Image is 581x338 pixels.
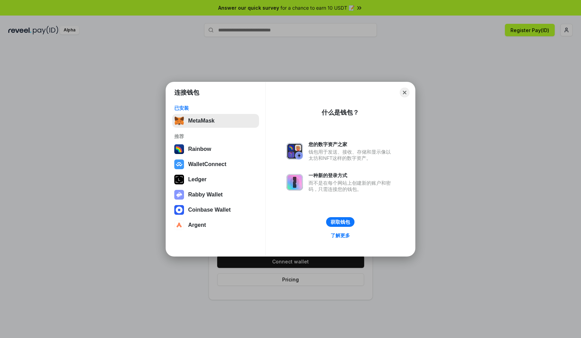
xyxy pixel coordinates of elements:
[331,232,350,239] div: 了解更多
[174,205,184,215] img: svg+xml,%3Csvg%20width%3D%2228%22%20height%3D%2228%22%20viewBox%3D%220%200%2028%2028%22%20fill%3D...
[188,176,206,183] div: Ledger
[188,222,206,228] div: Argent
[308,172,394,178] div: 一种新的登录方式
[188,161,227,167] div: WalletConnect
[174,190,184,200] img: svg+xml,%3Csvg%20xmlns%3D%22http%3A%2F%2Fwww.w3.org%2F2000%2Fsvg%22%20fill%3D%22none%22%20viewBox...
[326,231,354,240] a: 了解更多
[174,105,257,111] div: 已安装
[326,217,354,227] button: 获取钱包
[308,141,394,147] div: 您的数字资产之家
[174,220,184,230] img: svg+xml,%3Csvg%20width%3D%2228%22%20height%3D%2228%22%20viewBox%3D%220%200%2028%2028%22%20fill%3D...
[172,142,259,156] button: Rainbow
[172,173,259,186] button: Ledger
[322,108,359,117] div: 什么是钱包？
[286,174,303,191] img: svg+xml,%3Csvg%20xmlns%3D%22http%3A%2F%2Fwww.w3.org%2F2000%2Fsvg%22%20fill%3D%22none%22%20viewBox...
[400,88,409,97] button: Close
[174,160,184,169] img: svg+xml,%3Csvg%20width%3D%2228%22%20height%3D%2228%22%20viewBox%3D%220%200%2028%2028%22%20fill%3D...
[172,218,259,232] button: Argent
[188,207,231,213] div: Coinbase Wallet
[172,114,259,128] button: MetaMask
[174,88,199,97] h1: 连接钱包
[286,143,303,160] img: svg+xml,%3Csvg%20xmlns%3D%22http%3A%2F%2Fwww.w3.org%2F2000%2Fsvg%22%20fill%3D%22none%22%20viewBox...
[188,118,214,124] div: MetaMask
[188,146,211,152] div: Rainbow
[172,157,259,171] button: WalletConnect
[172,188,259,202] button: Rabby Wallet
[308,149,394,161] div: 钱包用于发送、接收、存储和显示像以太坊和NFT这样的数字资产。
[188,192,223,198] div: Rabby Wallet
[172,203,259,217] button: Coinbase Wallet
[174,144,184,154] img: svg+xml,%3Csvg%20width%3D%22120%22%20height%3D%22120%22%20viewBox%3D%220%200%20120%20120%22%20fil...
[174,133,257,139] div: 推荐
[174,116,184,126] img: svg+xml,%3Csvg%20fill%3D%22none%22%20height%3D%2233%22%20viewBox%3D%220%200%2035%2033%22%20width%...
[308,180,394,192] div: 而不是在每个网站上创建新的账户和密码，只需连接您的钱包。
[331,219,350,225] div: 获取钱包
[174,175,184,184] img: svg+xml,%3Csvg%20xmlns%3D%22http%3A%2F%2Fwww.w3.org%2F2000%2Fsvg%22%20width%3D%2228%22%20height%3...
